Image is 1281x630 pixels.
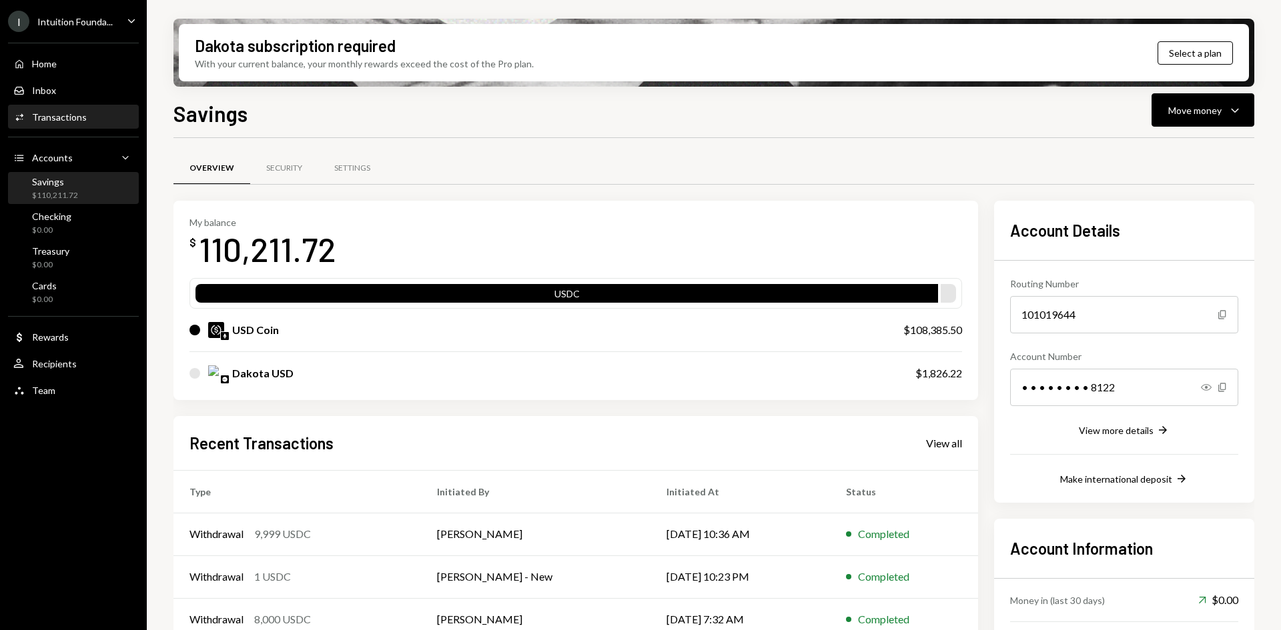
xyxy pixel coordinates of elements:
a: Overview [173,151,250,185]
img: USDC [208,322,224,338]
div: Rewards [32,331,69,343]
div: • • • • • • • • 8122 [1010,369,1238,406]
div: Withdrawal [189,526,244,542]
th: Initiated By [421,470,650,513]
div: $1,826.22 [915,365,962,381]
th: Status [830,470,978,513]
td: [PERSON_NAME] - New [421,555,650,598]
a: Treasury$0.00 [8,241,139,273]
div: Completed [858,569,909,585]
a: Security [250,151,318,185]
a: Rewards [8,325,139,349]
td: [DATE] 10:36 AM [651,513,830,555]
div: Completed [858,526,909,542]
div: View more details [1079,425,1154,436]
div: $0.00 [1198,592,1238,608]
a: Team [8,378,139,402]
div: My balance [189,217,336,228]
div: $0.00 [32,294,57,305]
a: View all [926,435,962,450]
div: $108,385.50 [903,322,962,338]
button: Move money [1152,93,1254,127]
img: DKUSD [208,365,224,381]
div: Cards [32,280,57,291]
div: Dakota USD [232,365,294,381]
div: USDC [195,287,938,305]
div: USD Coin [232,322,279,338]
a: Home [8,51,139,75]
div: Withdrawal [189,611,244,627]
div: Checking [32,211,71,222]
h1: Savings [173,100,248,127]
td: [DATE] 10:23 PM [651,555,830,598]
img: ethereum-mainnet [221,332,229,340]
div: I [8,11,29,32]
td: [PERSON_NAME] [421,513,650,555]
a: Recipients [8,351,139,375]
a: Cards$0.00 [8,276,139,308]
div: 110,211.72 [199,228,336,270]
div: Overview [189,163,234,174]
div: Recipients [32,358,77,369]
div: Account Number [1010,349,1238,363]
a: Savings$110,211.72 [8,172,139,204]
h2: Account Details [1010,219,1238,241]
a: Inbox [8,78,139,102]
div: Home [32,58,57,69]
div: Completed [858,611,909,627]
div: 1 USDC [254,569,291,585]
div: Move money [1168,103,1222,117]
img: base-mainnet [221,375,229,383]
div: Make international deposit [1060,473,1172,485]
div: Team [32,385,55,396]
div: 9,999 USDC [254,526,311,542]
th: Initiated At [651,470,830,513]
div: View all [926,437,962,450]
th: Type [173,470,421,513]
div: Treasury [32,245,69,257]
div: Settings [334,163,370,174]
a: Transactions [8,105,139,129]
div: Withdrawal [189,569,244,585]
div: Transactions [32,111,87,123]
div: $0.00 [32,259,69,271]
button: Make international deposit [1060,472,1188,487]
button: View more details [1079,423,1170,438]
button: Select a plan [1158,41,1233,65]
div: Savings [32,176,78,187]
div: Dakota subscription required [195,35,396,57]
h2: Account Information [1010,537,1238,559]
div: $ [189,236,196,249]
div: Money in (last 30 days) [1010,593,1105,607]
a: Settings [318,151,386,185]
a: Checking$0.00 [8,207,139,239]
div: Security [266,163,302,174]
div: $110,211.72 [32,190,78,201]
div: Intuition Founda... [37,16,113,27]
div: With your current balance, your monthly rewards exceed the cost of the Pro plan. [195,57,534,71]
h2: Recent Transactions [189,432,334,454]
div: $0.00 [32,225,71,236]
div: Accounts [32,152,73,163]
div: Routing Number [1010,277,1238,291]
div: 8,000 USDC [254,611,311,627]
a: Accounts [8,145,139,169]
div: 101019644 [1010,296,1238,333]
div: Inbox [32,85,56,96]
